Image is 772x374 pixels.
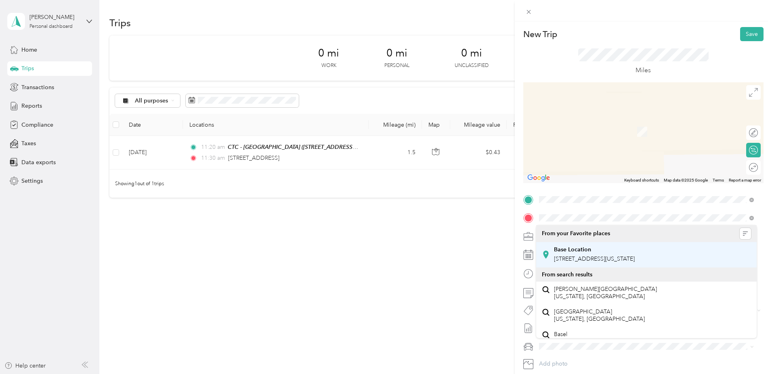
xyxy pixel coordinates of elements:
[554,286,657,300] span: [PERSON_NAME][GEOGRAPHIC_DATA] [US_STATE], [GEOGRAPHIC_DATA]
[729,178,761,182] a: Report a map error
[624,178,659,183] button: Keyboard shortcuts
[536,358,764,370] button: Add photo
[554,246,591,253] strong: Base Location
[542,230,610,237] span: From your Favorite places
[554,255,635,262] span: [STREET_ADDRESS][US_STATE]
[727,329,772,374] iframe: Everlance-gr Chat Button Frame
[525,173,552,183] img: Google
[713,178,724,182] a: Terms (opens in new tab)
[525,173,552,183] a: Open this area in Google Maps (opens a new window)
[523,29,557,40] p: New Trip
[554,331,673,345] span: Basel [GEOGRAPHIC_DATA], [GEOGRAPHIC_DATA]
[636,65,651,75] p: Miles
[554,308,645,322] span: [GEOGRAPHIC_DATA] [US_STATE], [GEOGRAPHIC_DATA]
[542,271,592,278] span: From search results
[740,27,764,41] button: Save
[664,178,708,182] span: Map data ©2025 Google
